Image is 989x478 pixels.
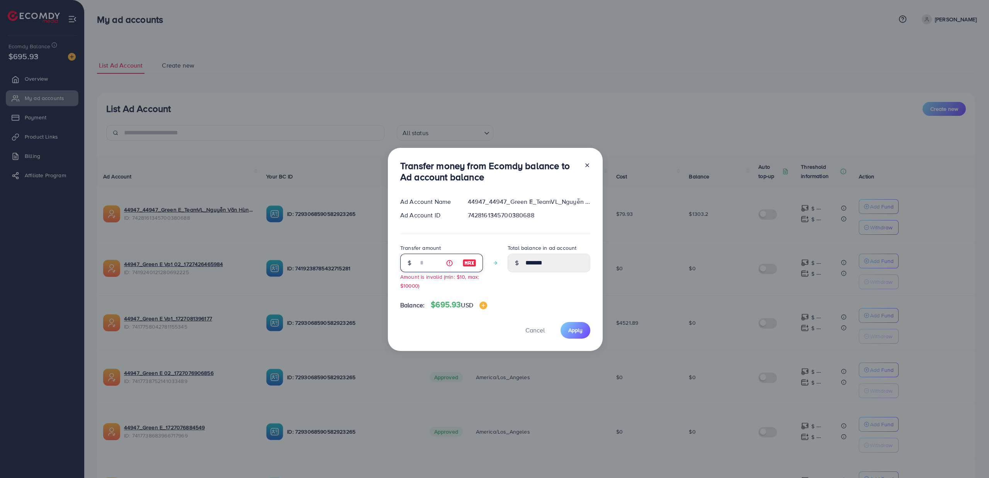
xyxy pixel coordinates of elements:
[431,300,487,310] h4: $695.93
[508,244,576,252] label: Total balance in ad account
[462,197,596,206] div: 44947_44947_Green E_TeamVL_Nguyễn Văn Hùng_1729503601335
[516,322,554,339] button: Cancel
[400,244,441,252] label: Transfer amount
[400,301,425,310] span: Balance:
[525,326,545,334] span: Cancel
[461,301,473,309] span: USD
[568,326,583,334] span: Apply
[394,211,462,220] div: Ad Account ID
[400,160,578,183] h3: Transfer money from Ecomdy balance to Ad account balance
[462,258,476,268] img: image
[400,273,479,289] small: Amount is invalid (min: $10, max: $10000)
[462,211,596,220] div: 7428161345700380688
[956,443,983,472] iframe: Chat
[479,302,487,309] img: image
[394,197,462,206] div: Ad Account Name
[561,322,590,339] button: Apply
